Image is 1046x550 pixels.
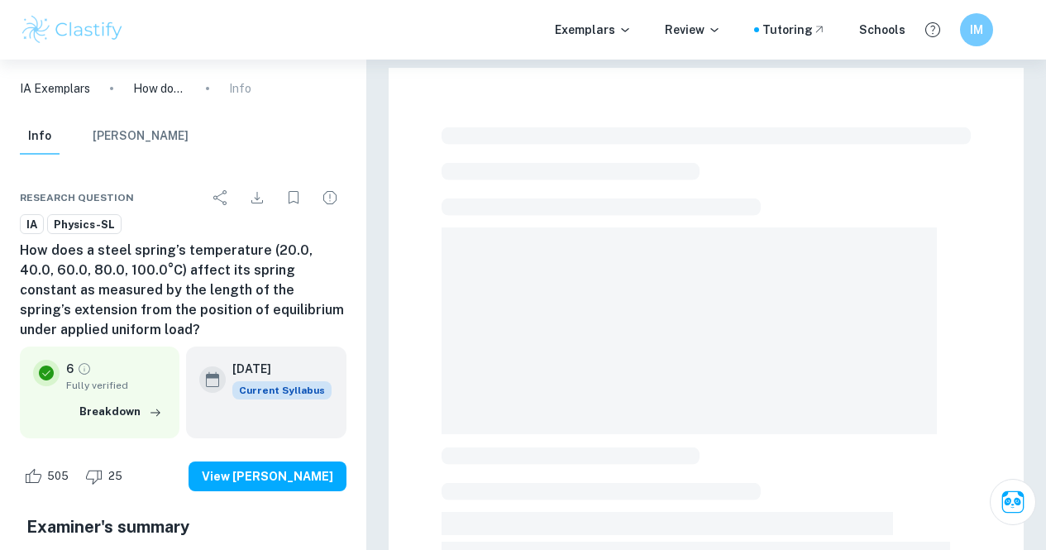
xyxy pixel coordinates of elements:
button: Ask Clai [990,479,1036,525]
button: Breakdown [75,399,166,424]
a: Tutoring [762,21,826,39]
h6: [DATE] [232,360,318,378]
a: Grade fully verified [77,361,92,376]
button: IM [960,13,993,46]
span: 25 [99,468,131,485]
h6: How does a steel spring’s temperature (20.0, 40.0, 60.0, 80.0, 100.0°C) affect its spring constan... [20,241,346,340]
span: Current Syllabus [232,381,332,399]
span: Fully verified [66,378,166,393]
div: Download [241,181,274,214]
div: This exemplar is based on the current syllabus. Feel free to refer to it for inspiration/ideas wh... [232,381,332,399]
a: IA [20,214,44,235]
a: Physics-SL [47,214,122,235]
button: Help and Feedback [919,16,947,44]
h5: Examiner's summary [26,514,340,539]
button: [PERSON_NAME] [93,118,189,155]
a: Schools [859,21,905,39]
div: Dislike [81,463,131,490]
span: Physics-SL [48,217,121,233]
p: Info [229,79,251,98]
span: 505 [38,468,78,485]
div: Like [20,463,78,490]
div: Share [204,181,237,214]
button: Info [20,118,60,155]
p: Review [665,21,721,39]
img: Clastify logo [20,13,125,46]
p: How does a steel spring’s temperature (20.0, 40.0, 60.0, 80.0, 100.0°C) affect its spring constan... [133,79,186,98]
span: Research question [20,190,134,205]
h6: IM [967,21,986,39]
span: IA [21,217,43,233]
p: 6 [66,360,74,378]
div: Bookmark [277,181,310,214]
p: Exemplars [555,21,632,39]
div: Report issue [313,181,346,214]
button: View [PERSON_NAME] [189,462,346,491]
a: IA Exemplars [20,79,90,98]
